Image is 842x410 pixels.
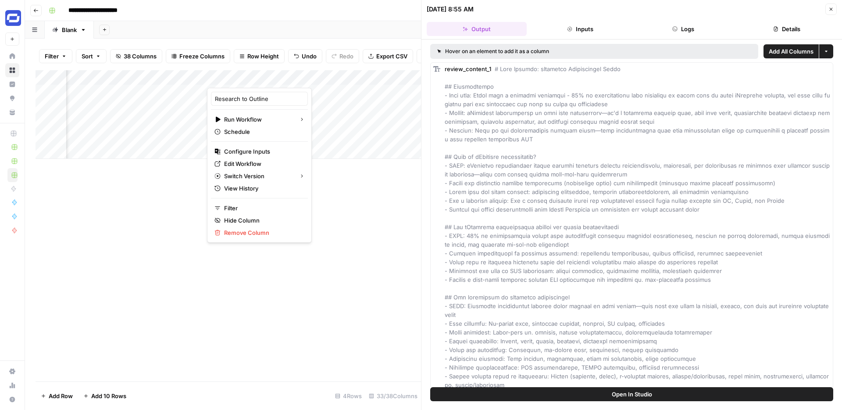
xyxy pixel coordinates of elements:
[769,47,813,56] span: Add All Columns
[124,52,157,61] span: 38 Columns
[234,49,285,63] button: Row Height
[224,115,292,124] span: Run Workflow
[5,364,19,378] a: Settings
[430,387,833,401] button: Open In Studio
[437,47,650,55] div: Hover on an element to add it as a column
[5,392,19,406] button: Help + Support
[224,216,301,225] span: Hide Column
[5,378,19,392] a: Usage
[427,22,527,36] button: Output
[78,389,132,403] button: Add 10 Rows
[39,49,72,63] button: Filter
[76,49,107,63] button: Sort
[45,21,94,39] a: Blank
[224,204,301,212] span: Filter
[737,22,837,36] button: Details
[224,228,301,237] span: Remove Column
[179,52,225,61] span: Freeze Columns
[339,52,353,61] span: Redo
[612,390,652,399] span: Open In Studio
[166,49,230,63] button: Freeze Columns
[49,392,73,400] span: Add Row
[5,7,19,29] button: Workspace: Synthesia
[363,49,413,63] button: Export CSV
[332,389,365,403] div: 4 Rows
[445,65,491,72] span: review_content_1
[5,105,19,119] a: Your Data
[5,49,19,63] a: Home
[427,5,474,14] div: [DATE] 8:55 AM
[5,77,19,91] a: Insights
[224,172,292,180] span: Switch Version
[764,44,819,58] button: Add All Columns
[530,22,630,36] button: Inputs
[5,91,19,105] a: Opportunities
[224,184,301,193] span: View History
[224,127,301,136] span: Schedule
[36,389,78,403] button: Add Row
[376,52,407,61] span: Export CSV
[365,389,421,403] div: 33/38 Columns
[82,52,93,61] span: Sort
[326,49,359,63] button: Redo
[302,52,317,61] span: Undo
[634,22,734,36] button: Logs
[91,392,126,400] span: Add 10 Rows
[62,25,77,34] div: Blank
[288,49,322,63] button: Undo
[45,52,59,61] span: Filter
[247,52,279,61] span: Row Height
[224,147,301,156] span: Configure Inputs
[5,63,19,77] a: Browse
[5,10,21,26] img: Synthesia Logo
[110,49,162,63] button: 38 Columns
[224,159,301,168] span: Edit Workflow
